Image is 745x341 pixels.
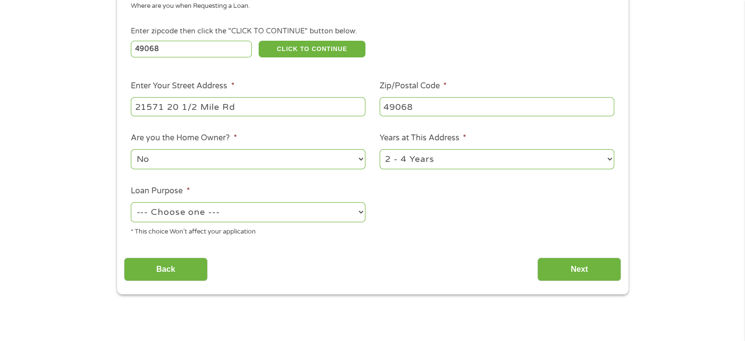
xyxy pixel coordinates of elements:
[131,133,237,143] label: Are you the Home Owner?
[259,41,365,57] button: CLICK TO CONTINUE
[380,81,447,91] label: Zip/Postal Code
[131,41,252,57] input: Enter Zipcode (e.g 01510)
[131,97,365,116] input: 1 Main Street
[131,224,365,237] div: * This choice Won’t affect your application
[131,186,190,196] label: Loan Purpose
[537,258,621,282] input: Next
[380,133,466,143] label: Years at This Address
[131,1,607,11] div: Where are you when Requesting a Loan.
[131,81,234,91] label: Enter Your Street Address
[131,26,614,37] div: Enter zipcode then click the "CLICK TO CONTINUE" button below.
[124,258,208,282] input: Back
